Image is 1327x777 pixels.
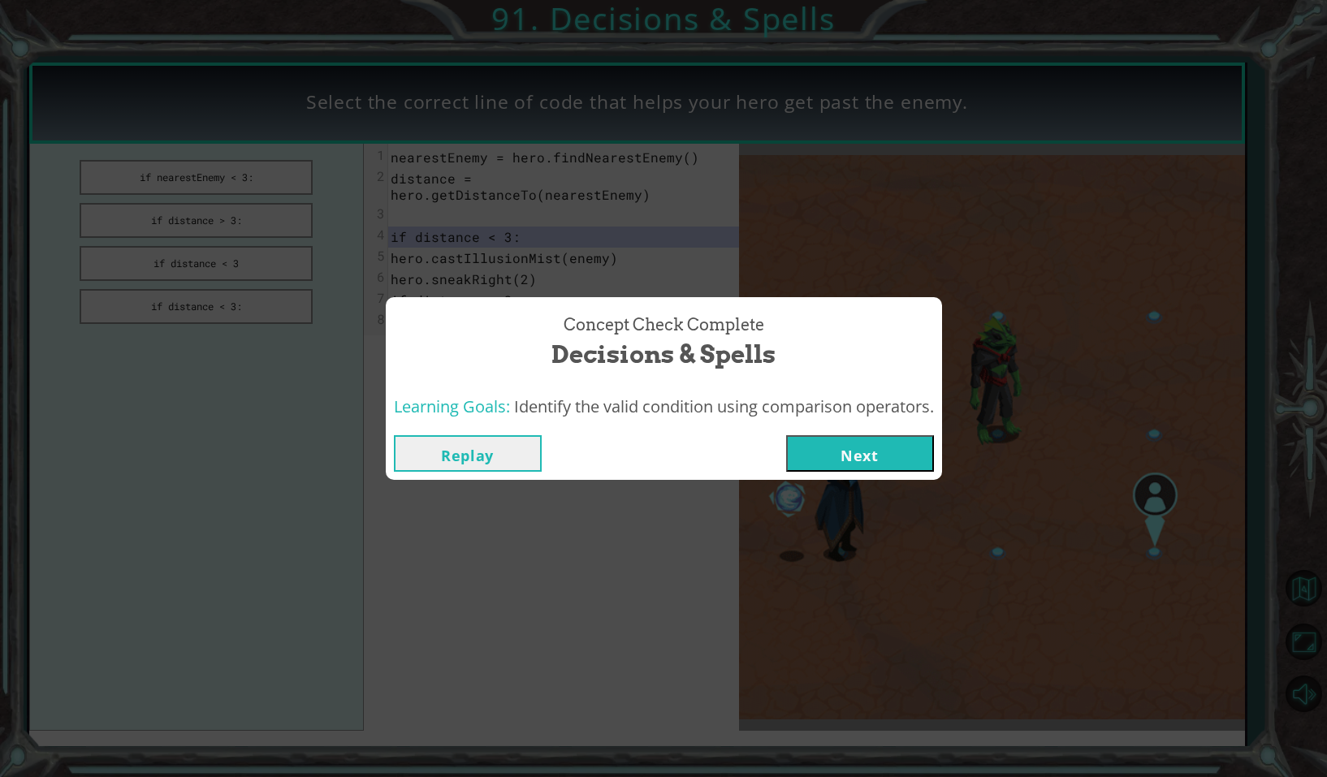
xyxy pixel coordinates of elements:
button: Replay [394,435,542,472]
span: Decisions & Spells [551,337,776,372]
span: Identify the valid condition using comparison operators. [514,395,934,417]
span: Concept Check Complete [564,313,764,337]
span: Learning Goals: [394,395,510,417]
button: Next [786,435,934,472]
